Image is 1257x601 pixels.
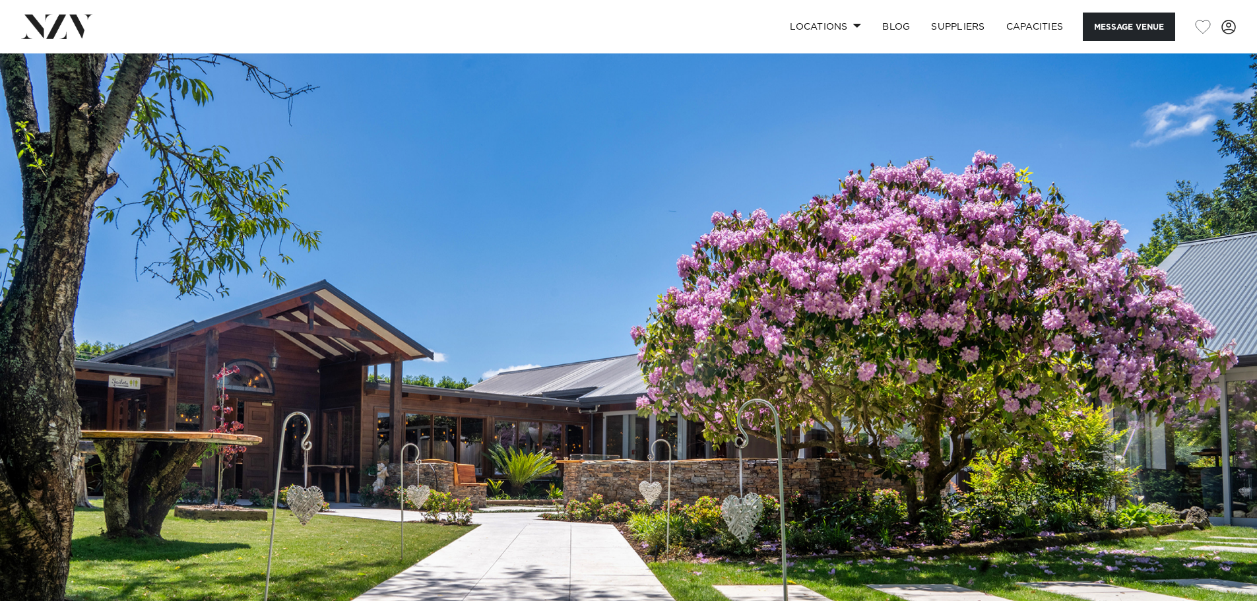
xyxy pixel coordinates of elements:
button: Message Venue [1083,13,1175,41]
a: Capacities [996,13,1074,41]
a: SUPPLIERS [920,13,995,41]
a: BLOG [872,13,920,41]
img: nzv-logo.png [21,15,93,38]
a: Locations [779,13,872,41]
